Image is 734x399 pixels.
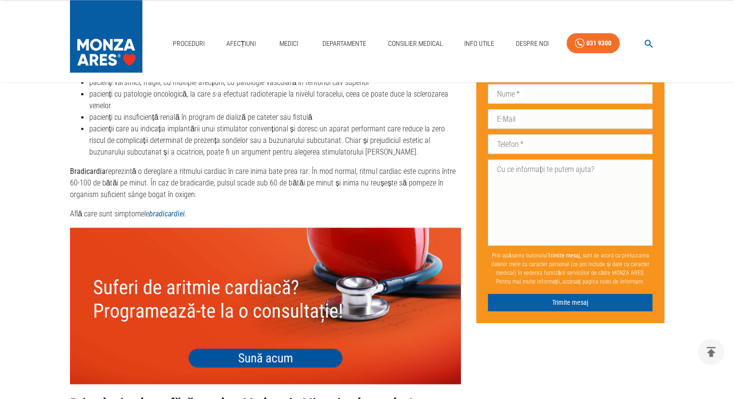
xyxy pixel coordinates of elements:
[567,33,620,54] a: 031 9300
[169,34,208,54] a: Proceduri
[149,209,187,218] a: bradicardiei.
[488,294,652,312] button: Trimite mesaj
[70,167,106,176] strong: Bradicardia
[89,112,461,123] li: pacienți cu insuficiență renală în program de dializă pe cateter sau fistulă
[586,37,611,49] div: 031 9300
[548,252,580,259] b: Trimite mesaj
[512,34,553,54] a: Despre Noi
[222,34,260,54] a: Afecțiuni
[70,208,461,220] p: Află care sunt simptomele
[70,166,461,200] p: reprezintă o dereglare a ritmului cardiac în care inima bate prea rar. În mod normal, ritmul card...
[319,34,370,54] a: Departamente
[70,228,461,384] img: null
[460,34,498,54] a: Info Utile
[384,34,446,54] a: Consilier Medical
[488,247,652,290] p: Prin apăsarea butonului , sunt de acord cu prelucrarea datelor mele cu caracter personal (ce pot ...
[274,34,305,54] a: Medici
[89,88,461,112] li: pacienți cu patologie oncologică, la care s-a efectuat radioterapie la nivelul toracelui, ceea ce...
[89,123,461,158] li: pacienții care au indicația implantării unui stimulator convențional și doresc un aparat performa...
[89,77,461,88] li: pacienți vârstnici, fragili, cu multiple afecțiuni, cu patologie vasculară în teritoriul cav supe...
[698,339,724,365] button: delete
